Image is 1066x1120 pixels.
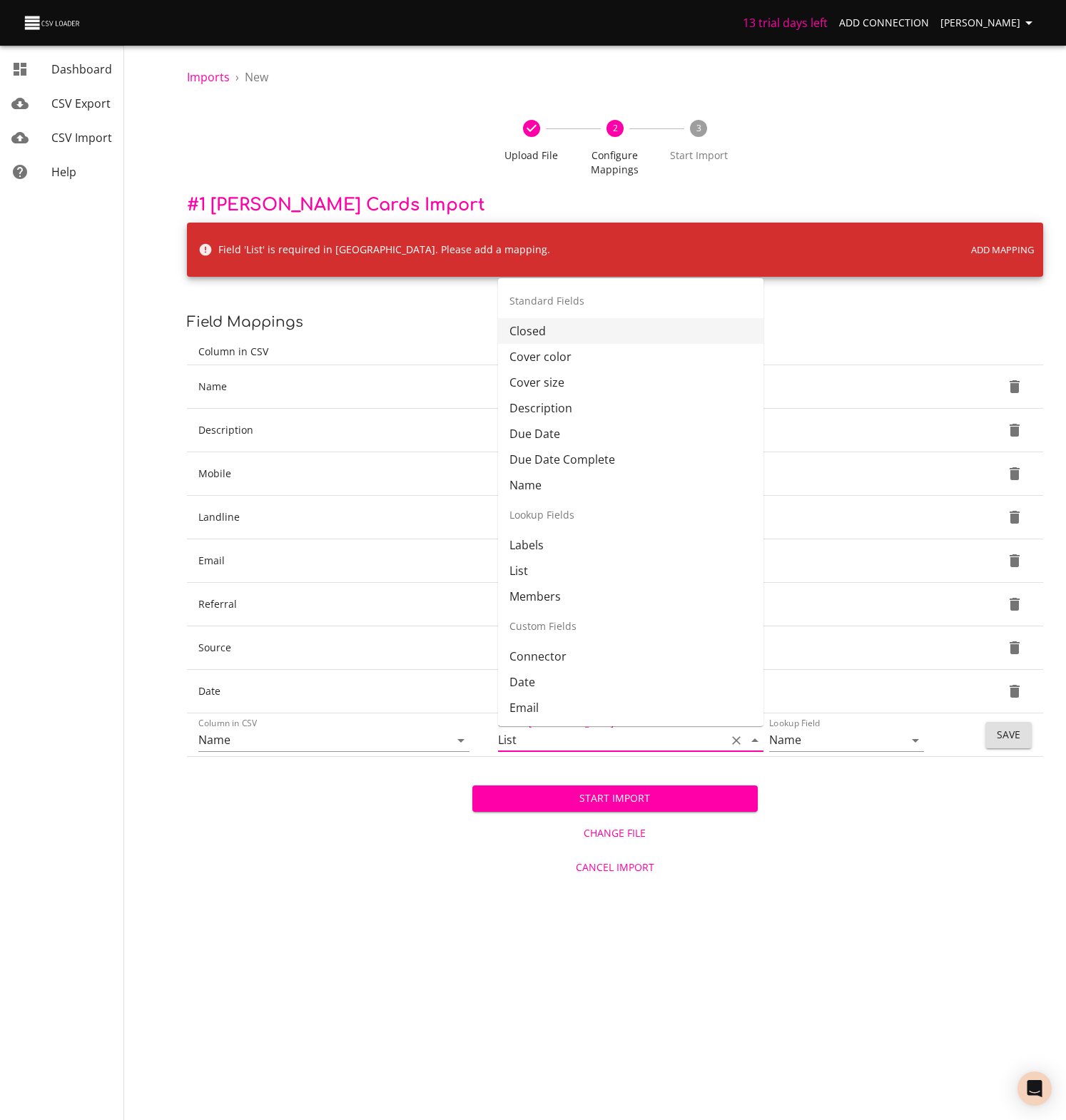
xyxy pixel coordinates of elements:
[187,496,487,539] td: Landline
[478,859,752,877] span: Cancel Import
[487,626,958,670] td: Event
[498,695,763,721] li: Email
[839,14,929,32] span: Add Connection
[51,164,76,180] span: Help
[971,242,1034,258] span: Add Mapping
[498,498,763,532] div: Lookup Fields
[235,68,239,86] li: ›
[998,544,1032,578] button: Delete
[487,339,958,365] th: Field in [GEOGRAPHIC_DATA]
[498,669,763,695] li: Date
[23,13,83,33] img: CSV Loader
[498,472,763,498] li: Name
[487,365,958,409] td: Name
[487,452,958,496] td: Mobile
[498,721,763,746] li: Event
[998,413,1032,447] button: Delete
[498,370,763,395] li: Cover size
[187,583,487,626] td: Referral
[726,730,746,750] button: Clear
[498,318,763,344] li: Closed
[998,587,1032,621] button: Delete
[579,148,651,177] span: Configure Mappings
[487,496,958,539] td: Landline
[187,339,487,365] th: Column in CSV
[187,365,487,409] td: Name
[245,68,268,86] p: New
[495,148,567,163] span: Upload File
[940,14,1037,32] span: [PERSON_NAME]
[498,584,763,609] li: Members
[498,284,763,318] div: Standard Fields
[498,421,763,447] li: Due Date
[612,122,617,134] text: 2
[51,61,112,77] span: Dashboard
[472,820,758,847] button: Change File
[498,532,763,558] li: Labels
[218,243,550,257] p: Field 'List' is required in [GEOGRAPHIC_DATA]. Please add a mapping.
[769,719,820,728] label: Lookup Field
[51,130,112,146] span: CSV Import
[998,631,1032,665] button: Delete
[478,825,752,842] span: Change File
[451,730,471,750] button: Open
[187,314,303,330] span: Field Mappings
[198,719,258,728] label: Column in CSV
[487,539,958,583] td: Email
[998,370,1032,404] button: Delete
[472,785,758,812] button: Start Import
[998,500,1032,534] button: Delete
[498,643,763,669] li: Connector
[998,457,1032,491] button: Delete
[935,10,1043,36] button: [PERSON_NAME]
[696,122,701,134] text: 3
[968,239,1037,261] button: Add Mapping
[187,452,487,496] td: Mobile
[487,670,958,713] td: Date
[187,670,487,713] td: Date
[985,722,1032,748] button: Save
[484,790,746,808] span: Start Import
[498,447,763,472] li: Due Date Complete
[187,409,487,452] td: Description
[663,148,735,163] span: Start Import
[745,730,765,750] button: Close
[833,10,935,36] a: Add Connection
[997,726,1020,744] span: Save
[187,626,487,670] td: Source
[498,558,763,584] li: List
[472,855,758,881] button: Cancel Import
[51,96,111,111] span: CSV Export
[905,730,925,750] button: Open
[498,609,763,643] div: Custom Fields
[487,409,958,452] td: Description
[1017,1071,1052,1106] div: Open Intercom Messenger
[187,539,487,583] td: Email
[998,674,1032,708] button: Delete
[187,69,230,85] a: Imports
[498,395,763,421] li: Description
[743,13,828,33] h6: 13 trial days left
[487,583,958,626] td: Referral
[498,344,763,370] li: Cover color
[187,195,485,215] span: # 1 [PERSON_NAME] Cards Import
